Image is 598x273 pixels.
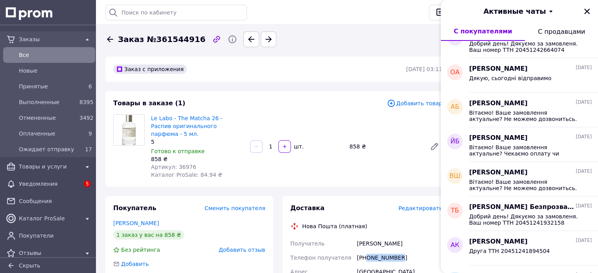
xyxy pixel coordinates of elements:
[406,66,442,72] time: [DATE] 03:11
[19,180,79,188] span: Уведомления
[151,115,223,137] a: Le Labo - The Matcha 26 - Распив оригинального парфюма - 5 мл.
[469,168,528,177] span: [PERSON_NAME]
[19,249,79,257] span: Отзывы
[469,134,528,143] span: [PERSON_NAME]
[450,68,460,77] span: ОА
[582,7,592,16] button: Закрыть
[451,137,460,146] span: ЙБ
[84,180,91,187] span: 5
[19,163,79,170] span: Товары и услуги
[441,58,598,93] button: ОА[PERSON_NAME][DATE]Дякую, сьогодні відправимо
[19,114,76,122] span: Отмененные
[114,115,144,145] img: Le Labo - The Matcha 26 - Распив оригинального парфюма - 5 мл.
[121,261,149,267] span: Добавить
[19,145,76,153] span: Ожидает отправку
[292,143,304,150] div: шт.
[469,213,581,226] span: Добрий день! Дякуємо за замовленя. Ваш номер ТТН 20451241932158
[113,230,184,240] div: 1 заказ у вас на 858 ₴
[469,248,550,254] span: Друга ТТН 20451241894504
[151,155,244,163] div: 858 ₴
[454,27,512,35] span: С покупателями
[441,24,598,58] button: ГМДобрий день! Дякуємо за замовленя. Ваш номер ТТН 20451242664074
[469,75,551,81] span: Дякую, сьогодні відправимо
[79,99,94,105] span: 8395
[441,231,598,266] button: АК[PERSON_NAME][DATE]Друга ТТН 20451241894504
[151,164,196,170] span: Артикул: 36976
[19,98,76,106] span: Выполненные
[451,103,459,112] span: АБ
[387,99,442,108] span: Добавить товар
[19,262,40,269] span: Скрыть
[19,197,92,205] span: Сообщения
[19,130,76,137] span: Оплаченные
[151,138,244,146] div: 5
[469,179,581,191] span: Вітаємо! Ваше замовлення актуальне? Не можемо дозвонитьсь.
[576,168,592,175] span: [DATE]
[113,99,185,107] span: Товары в заказе (1)
[151,148,205,154] span: Готово к отправке
[300,222,369,230] div: Нова Пошта (платная)
[204,205,265,211] span: Сменить покупателя
[538,28,585,35] span: С продавцами
[79,115,94,121] span: 3492
[151,172,222,178] span: Каталог ProSale: 84.94 ₴
[355,236,444,251] div: [PERSON_NAME]
[441,127,598,162] button: ЙБ[PERSON_NAME][DATE]Вітаємо! Ваше замовлення актуальне? Чекаємо оплату чи предоплату.
[576,134,592,140] span: [DATE]
[118,34,206,45] span: Заказ №361544916
[291,255,351,261] span: Телефон получателя
[19,67,92,75] span: Новые
[291,240,325,247] span: Получатель
[469,144,581,157] span: Вітаємо! Ваше замовлення актуальне? Чекаємо оплату чи предоплату.
[451,241,459,250] span: АК
[449,172,460,181] span: ВШ
[19,51,92,59] span: Все
[19,82,76,90] span: Принятые
[105,5,247,20] input: Поиск по кабинету
[113,64,187,74] div: Заказ с приложения
[19,35,79,43] span: Заказы
[346,141,423,152] div: 858 ₴
[525,22,598,41] button: С продавцами
[576,203,592,209] span: [DATE]
[291,204,325,212] span: Доставка
[469,203,574,212] span: [PERSON_NAME] Безпрозвана
[463,6,576,16] button: Активные чаты
[19,214,79,222] span: Каталог ProSale
[451,206,459,215] span: ТБ
[469,64,528,73] span: [PERSON_NAME]
[469,99,528,108] span: [PERSON_NAME]
[576,99,592,106] span: [DATE]
[441,22,525,41] button: С покупателями
[469,237,528,246] span: [PERSON_NAME]
[121,247,160,253] span: Без рейтинга
[427,139,442,154] a: Редактировать
[88,130,92,137] span: 9
[576,64,592,71] span: [DATE]
[576,237,592,244] span: [DATE]
[85,146,92,152] span: 17
[113,220,159,226] a: [PERSON_NAME]
[469,110,581,122] span: Вітаємо! Ваше замовлення актуальне? Не можемо дозвонитьсь.
[355,251,444,265] div: [PHONE_NUMBER]
[19,232,92,240] span: Покупатели
[441,196,598,231] button: ТБ[PERSON_NAME] Безпрозвана[DATE]Добрий день! Дякуємо за замовленя. Ваш номер ТТН 20451241932158
[484,6,546,16] span: Активные чаты
[469,40,581,53] span: Добрий день! Дякуємо за замовленя. Ваш номер ТТН 20451242664074
[398,205,442,211] span: Редактировать
[113,204,156,212] span: Покупатель
[441,93,598,127] button: АБ[PERSON_NAME][DATE]Вітаємо! Ваше замовлення актуальне? Не можемо дозвонитьсь.
[429,5,465,20] button: Чат
[441,162,598,196] button: ВШ[PERSON_NAME][DATE]Вітаємо! Ваше замовлення актуальне? Не можемо дозвонитьсь.
[88,83,92,90] span: 6
[219,247,265,253] span: Добавить отзыв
